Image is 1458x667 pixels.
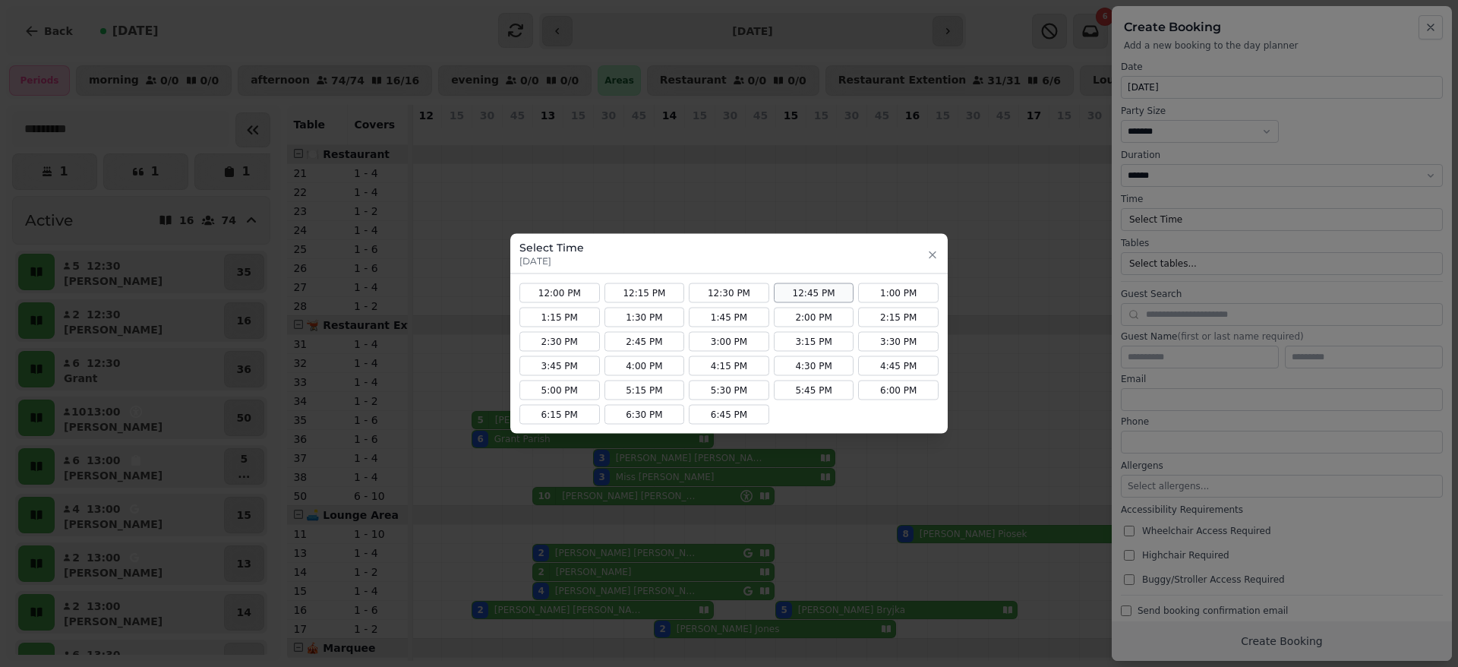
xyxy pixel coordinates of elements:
button: 12:15 PM [604,283,685,303]
button: 1:15 PM [519,308,600,327]
button: 6:30 PM [604,405,685,425]
button: 2:00 PM [774,308,854,327]
button: 5:15 PM [604,381,685,400]
button: 4:15 PM [689,356,769,376]
button: 1:30 PM [604,308,685,327]
button: 5:30 PM [689,381,769,400]
button: 2:30 PM [519,332,600,352]
button: 2:15 PM [858,308,939,327]
button: 12:45 PM [774,283,854,303]
button: 1:00 PM [858,283,939,303]
p: [DATE] [519,255,584,267]
button: 4:45 PM [858,356,939,376]
button: 5:00 PM [519,381,600,400]
button: 5:45 PM [774,381,854,400]
button: 6:00 PM [858,381,939,400]
button: 3:30 PM [858,332,939,352]
button: 12:00 PM [519,283,600,303]
button: 4:30 PM [774,356,854,376]
button: 1:45 PM [689,308,769,327]
button: 3:15 PM [774,332,854,352]
button: 3:45 PM [519,356,600,376]
button: 6:15 PM [519,405,600,425]
button: 12:30 PM [689,283,769,303]
h3: Select Time [519,240,584,255]
button: 2:45 PM [604,332,685,352]
button: 4:00 PM [604,356,685,376]
button: 6:45 PM [689,405,769,425]
button: 3:00 PM [689,332,769,352]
